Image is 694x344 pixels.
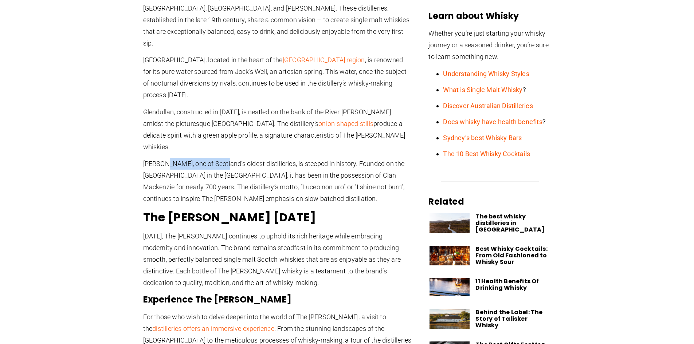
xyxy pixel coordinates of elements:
[443,118,546,126] span: ?
[475,212,544,234] a: The best whisky distilleries in [GEOGRAPHIC_DATA]
[475,245,547,266] a: Best Whisky Cocktails: From Old Fashioned to Whisky Sour
[428,10,551,22] h3: Learn about Whisky
[428,196,551,207] h3: Related
[443,118,542,126] a: Does whisky have health benefits
[443,134,522,142] a: Sydney’s best Whisky Bars
[443,86,522,94] a: What is Single Malt Whisky
[143,210,413,225] h2: The [PERSON_NAME] [DATE]
[318,120,373,127] a: onion-shaped stills
[143,54,413,101] p: [GEOGRAPHIC_DATA], located in the heart of the , is renowned for its pure water sourced from Jock...
[443,86,526,94] span: ?
[443,70,529,78] a: Understanding Whisky Styles
[443,150,530,158] a: The 10 Best Whisky Cocktails
[143,106,413,153] p: Glendullan, constructed in [DATE], is nestled on the bank of the River [PERSON_NAME] amidst the p...
[283,56,365,64] a: [GEOGRAPHIC_DATA] region
[143,158,413,205] p: [PERSON_NAME], one of Scotland’s oldest distilleries, is steeped in history. Founded on the [GEOG...
[443,102,533,110] a: Discover Australian Distilleries
[143,230,413,289] p: [DATE], The [PERSON_NAME] continues to uphold its rich heritage while embracing modernity and inn...
[143,294,413,305] h3: Experience The [PERSON_NAME]
[475,277,539,292] a: 11 Health Benefits Of Drinking Whisky
[428,28,551,63] p: Whether you’re just starting your whisky journey or a seasoned drinker, you’re sure to learn some...
[152,325,274,332] a: distilleries offers an immersive experience
[475,308,542,329] a: Behind the Label: The Story of Talisker Whisky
